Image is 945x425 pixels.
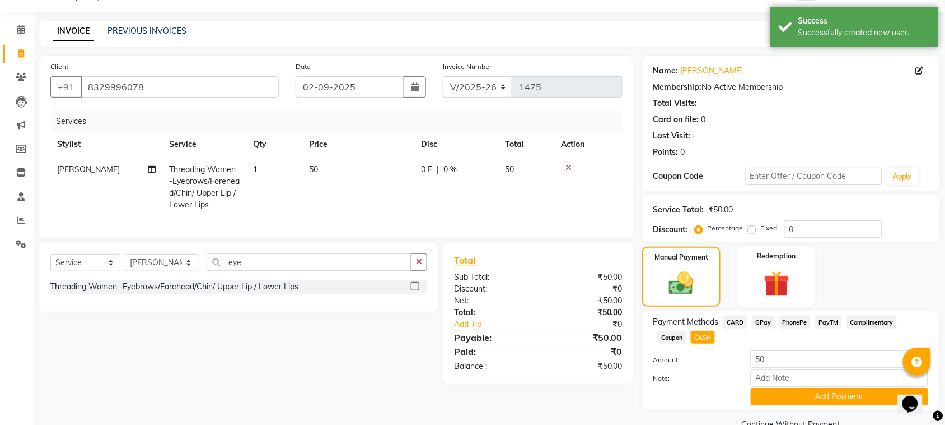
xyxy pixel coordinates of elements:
input: Search by Name/Mobile/Email/Code [81,76,279,98]
div: Discount: [653,224,688,235]
div: ₹0 [554,318,631,330]
input: Enter Offer / Coupon Code [745,168,882,185]
span: PhonePe [779,316,811,329]
input: Amount [751,350,928,368]
span: 50 [505,164,514,174]
div: ₹0 [538,345,631,358]
div: ₹50.00 [538,331,631,344]
a: [PERSON_NAME] [681,65,743,77]
span: GPay [752,316,775,329]
div: Threading Women -Eyebrows/Forehead/Chin/ Upper Lip / Lower Lips [50,281,298,293]
div: ₹50.00 [538,307,631,318]
input: Add Note [751,369,928,387]
th: Action [554,132,623,157]
span: 1 [253,164,258,174]
th: Disc [414,132,498,157]
input: Search or Scan [207,253,411,271]
div: ₹50.00 [709,204,733,216]
div: Discount: [446,283,539,295]
div: ₹50.00 [538,361,631,372]
div: Paid: [446,345,539,358]
span: 0 % [443,164,457,175]
span: CASH [691,331,715,344]
label: Fixed [761,223,778,233]
a: INVOICE [53,21,94,41]
div: Successfully created new user. [798,27,930,39]
div: Total Visits: [653,98,698,109]
label: Percentage [708,223,743,233]
span: | [437,164,439,175]
span: PayTM [815,316,842,329]
div: ₹50.00 [538,295,631,307]
button: Add Payment [751,388,928,405]
div: 0 [701,114,706,126]
div: Coupon Code [653,170,745,182]
div: ₹0 [538,283,631,295]
th: Qty [246,132,302,157]
th: Total [498,132,554,157]
div: Success [798,15,930,27]
div: Balance : [446,361,539,372]
th: Price [302,132,414,157]
div: Last Visit: [653,130,691,142]
label: Manual Payment [654,252,708,262]
div: Services [52,111,631,132]
span: Coupon [658,331,686,344]
div: Net: [446,295,539,307]
iframe: chat widget [898,380,934,414]
div: Payable: [446,331,539,344]
div: Name: [653,65,679,77]
div: Total: [446,307,539,318]
div: Points: [653,146,679,158]
div: Card on file: [653,114,699,126]
div: Sub Total: [446,271,539,283]
label: Redemption [757,251,796,261]
span: Payment Methods [653,316,719,328]
span: 0 F [421,164,432,175]
div: ₹50.00 [538,271,631,283]
button: +91 [50,76,82,98]
span: [PERSON_NAME] [57,164,120,174]
label: Note: [645,373,742,384]
div: - [693,130,696,142]
span: 50 [309,164,318,174]
label: Client [50,62,68,72]
label: Date [296,62,311,72]
span: Threading Women -Eyebrows/Forehead/Chin/ Upper Lip / Lower Lips [169,164,240,210]
div: No Active Membership [653,81,928,93]
div: 0 [681,146,685,158]
label: Amount: [645,355,742,365]
div: Membership: [653,81,702,93]
div: Service Total: [653,204,704,216]
span: Complimentary [846,316,897,329]
th: Service [162,132,246,157]
label: Invoice Number [443,62,492,72]
img: _cash.svg [661,269,701,298]
th: Stylist [50,132,162,157]
a: PREVIOUS INVOICES [107,26,186,36]
span: CARD [723,316,747,329]
span: Total [454,255,480,266]
img: _gift.svg [756,268,798,300]
a: Add Tip [446,318,554,330]
button: Apply [887,168,919,185]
